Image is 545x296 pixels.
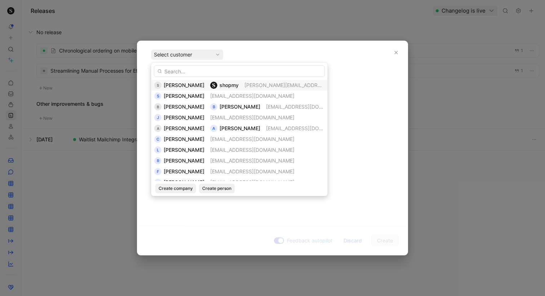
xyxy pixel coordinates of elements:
div: A [154,125,161,132]
span: [PERSON_NAME][EMAIL_ADDRESS][PERSON_NAME][DOMAIN_NAME] [244,82,410,88]
span: shopmy [220,82,239,88]
button: Create company [155,184,196,193]
span: [PERSON_NAME] [220,125,260,131]
span: [PERSON_NAME] [164,158,204,164]
span: [PERSON_NAME] [164,93,204,99]
span: [PERSON_NAME] [164,136,204,142]
span: [PERSON_NAME] [220,104,260,110]
span: [EMAIL_ADDRESS][DOMAIN_NAME] [266,104,350,110]
img: logo [210,82,217,89]
div: S [154,92,161,100]
span: [EMAIL_ADDRESS][DOMAIN_NAME] [210,136,294,142]
span: [EMAIL_ADDRESS][DOMAIN_NAME] [210,114,294,120]
div: S [154,82,161,89]
span: [EMAIL_ADDRESS][DOMAIN_NAME] [266,125,350,131]
span: Create company [159,185,193,192]
span: [PERSON_NAME] [164,82,204,88]
span: [PERSON_NAME] [164,125,204,131]
span: [EMAIL_ADDRESS][DOMAIN_NAME] [210,147,294,153]
span: [EMAIL_ADDRESS][DOMAIN_NAME] [210,179,294,185]
div: B [210,103,217,110]
span: [PERSON_NAME] [164,104,204,110]
span: [PERSON_NAME] [164,168,204,174]
div: A [210,125,217,132]
div: R [154,157,161,164]
div: B [154,103,161,110]
span: [EMAIL_ADDRESS][DOMAIN_NAME] [210,158,294,164]
div: L [154,146,161,154]
span: Create person [202,185,231,192]
span: [EMAIL_ADDRESS][DOMAIN_NAME] [210,93,294,99]
span: [PERSON_NAME] [164,147,204,153]
input: Search... [154,65,325,77]
div: C [154,136,161,143]
span: [PERSON_NAME] [164,114,204,120]
span: [PERSON_NAME] [164,179,204,185]
span: [EMAIL_ADDRESS][DOMAIN_NAME] [210,168,294,174]
div: J [154,114,161,121]
div: F [154,168,161,175]
div: C [154,179,161,186]
button: Create person [199,184,235,193]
